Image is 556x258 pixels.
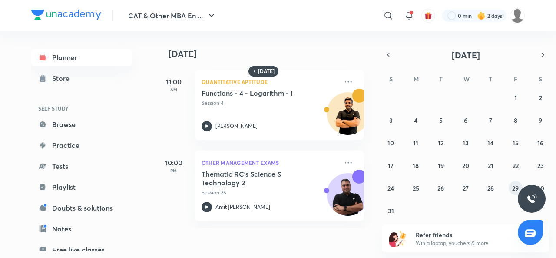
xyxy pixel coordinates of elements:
button: August 25, 2025 [409,181,423,195]
a: Tests [31,157,132,175]
button: August 29, 2025 [509,181,523,195]
abbr: August 26, 2025 [437,184,444,192]
button: August 26, 2025 [434,181,448,195]
button: August 4, 2025 [409,113,423,127]
a: Planner [31,49,132,66]
abbr: August 8, 2025 [514,116,517,124]
abbr: August 14, 2025 [487,139,493,147]
button: August 18, 2025 [409,158,423,172]
abbr: August 3, 2025 [389,116,393,124]
a: Doubts & solutions [31,199,132,217]
button: August 20, 2025 [459,158,473,172]
img: referral [389,230,407,247]
p: Amit [PERSON_NAME] [215,203,270,211]
a: Browse [31,116,132,133]
abbr: August 1, 2025 [514,94,517,102]
abbr: August 30, 2025 [537,184,544,192]
abbr: August 2, 2025 [539,94,542,102]
h6: SELF STUDY [31,101,132,116]
p: PM [156,168,191,173]
abbr: August 18, 2025 [413,161,419,170]
h5: 10:00 [156,157,191,168]
abbr: August 23, 2025 [537,161,544,170]
abbr: Tuesday [439,75,443,83]
button: August 28, 2025 [483,181,497,195]
abbr: August 25, 2025 [413,184,419,192]
img: Company Logo [31,10,101,20]
abbr: Monday [414,75,419,83]
button: August 6, 2025 [459,113,473,127]
button: August 1, 2025 [509,90,523,104]
button: August 2, 2025 [533,90,547,104]
abbr: August 4, 2025 [414,116,417,124]
button: August 12, 2025 [434,136,448,150]
p: Session 25 [202,189,338,197]
p: [PERSON_NAME] [215,122,258,130]
abbr: August 21, 2025 [488,161,493,170]
button: August 19, 2025 [434,158,448,172]
abbr: August 24, 2025 [387,184,394,192]
h5: Functions - 4 - Logarithm - I [202,89,310,97]
p: Quantitative Aptitude [202,77,338,87]
abbr: August 29, 2025 [512,184,519,192]
abbr: Wednesday [463,75,470,83]
abbr: August 13, 2025 [463,139,469,147]
abbr: August 6, 2025 [464,116,467,124]
button: August 8, 2025 [509,113,523,127]
abbr: August 15, 2025 [513,139,519,147]
span: [DATE] [452,49,480,61]
a: Practice [31,137,132,154]
p: Session 4 [202,99,338,107]
button: August 14, 2025 [483,136,497,150]
button: August 16, 2025 [533,136,547,150]
div: Store [52,73,75,84]
button: August 21, 2025 [483,158,497,172]
button: August 23, 2025 [533,158,547,172]
img: avatar [424,12,432,20]
button: August 5, 2025 [434,113,448,127]
img: streak [477,11,486,20]
abbr: August 31, 2025 [388,207,394,215]
img: ttu [526,194,537,204]
h5: 11:00 [156,77,191,87]
abbr: August 17, 2025 [388,161,394,170]
button: August 10, 2025 [384,136,398,150]
button: August 3, 2025 [384,113,398,127]
abbr: August 20, 2025 [462,161,469,170]
abbr: August 28, 2025 [487,184,494,192]
a: Company Logo [31,10,101,22]
button: August 17, 2025 [384,158,398,172]
button: [DATE] [394,49,537,61]
abbr: Saturday [539,75,542,83]
img: Avatar [327,178,369,220]
abbr: August 12, 2025 [438,139,443,147]
abbr: August 11, 2025 [413,139,418,147]
h4: [DATE] [169,49,373,59]
p: Win a laptop, vouchers & more [416,239,523,247]
button: August 30, 2025 [533,181,547,195]
button: August 15, 2025 [509,136,523,150]
button: August 13, 2025 [459,136,473,150]
a: Notes [31,220,132,238]
abbr: Sunday [389,75,393,83]
img: Inshirah [510,8,525,23]
button: August 22, 2025 [509,158,523,172]
button: August 7, 2025 [483,113,497,127]
button: CAT & Other MBA En ... [123,7,222,24]
button: August 27, 2025 [459,181,473,195]
a: Store [31,70,132,87]
p: Other Management Exams [202,157,338,168]
button: avatar [421,9,435,23]
abbr: August 5, 2025 [439,116,443,124]
img: Avatar [327,97,369,139]
p: AM [156,87,191,92]
a: Playlist [31,178,132,196]
abbr: August 10, 2025 [387,139,394,147]
button: August 31, 2025 [384,204,398,218]
button: August 9, 2025 [533,113,547,127]
abbr: August 9, 2025 [539,116,542,124]
h6: Refer friends [416,230,523,239]
button: August 11, 2025 [409,136,423,150]
abbr: August 22, 2025 [513,161,519,170]
h6: [DATE] [258,68,275,75]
